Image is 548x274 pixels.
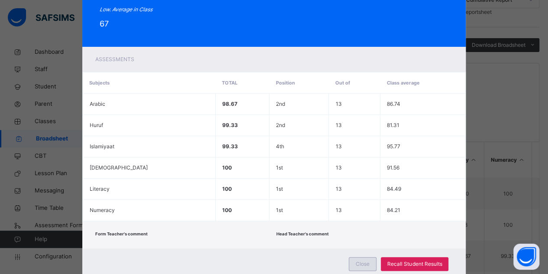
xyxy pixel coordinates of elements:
span: 13 [335,101,341,107]
i: Low. Average in Class [100,6,152,13]
span: 84.21 [387,207,400,213]
span: 100 [222,207,232,213]
span: 13 [335,164,341,171]
span: 81.31 [387,122,399,128]
span: 98.67 [222,101,237,107]
span: Class average [387,80,420,86]
span: Close [356,260,370,268]
span: 1st [276,164,283,171]
span: 84.49 [387,186,401,192]
span: 86.74 [387,101,400,107]
span: 1st [276,207,283,213]
span: Huruf [90,122,103,128]
span: Assessments [95,56,134,62]
span: 99.33 [222,122,238,128]
span: Arabic [90,101,105,107]
span: 2nd [276,122,285,128]
span: Subjects [89,80,110,86]
span: Recall Student Results [387,260,442,268]
span: 2nd [276,101,285,107]
span: Numeracy [90,207,115,213]
span: Literacy [90,186,110,192]
span: 100 [222,164,232,171]
span: Head Teacher's comment [276,232,329,236]
span: Position [276,80,295,86]
span: 95.77 [387,143,400,150]
span: Islamiyaat [90,143,114,150]
span: 4th [276,143,284,150]
span: 13 [335,122,341,128]
span: Total [222,80,237,86]
span: 13 [335,143,341,150]
span: 1st [276,186,283,192]
span: [DEMOGRAPHIC_DATA] [90,164,148,171]
span: 67 [100,19,109,28]
span: 100 [222,186,232,192]
span: 99.33 [222,143,238,150]
span: 13 [335,207,341,213]
span: 91.56 [387,164,399,171]
button: Open asap [513,244,539,270]
span: 13 [335,186,341,192]
span: Out of [335,80,350,86]
span: Form Teacher's comment [95,232,148,236]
